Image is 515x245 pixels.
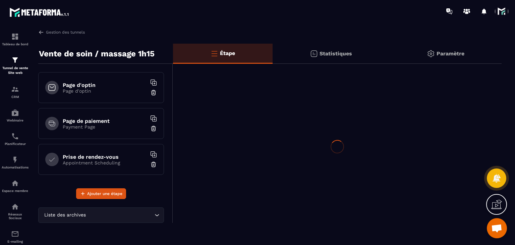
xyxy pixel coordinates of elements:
img: formation [11,85,19,93]
div: Search for option [38,207,164,223]
h6: Page de paiement [63,118,147,124]
a: formationformationCRM [2,80,28,104]
p: Tableau de bord [2,42,28,46]
a: formationformationTableau de bord [2,28,28,51]
p: Étape [220,50,235,56]
h6: Page d'optin [63,82,147,88]
a: social-networksocial-networkRéseaux Sociaux [2,198,28,225]
img: automations [11,179,19,187]
a: automationsautomationsAutomatisations [2,151,28,174]
img: formation [11,33,19,41]
input: Search for option [87,211,153,219]
img: social-network [11,203,19,211]
a: automationsautomationsWebinaire [2,104,28,127]
p: Paramètre [437,50,464,57]
span: Liste des archives [43,211,87,219]
button: Ajouter une étape [76,188,126,199]
img: arrow [38,29,44,35]
img: trash [150,125,157,132]
img: email [11,230,19,238]
h6: Prise de rendez-vous [63,154,147,160]
p: Appointment Scheduling [63,160,147,165]
img: trash [150,161,157,168]
a: Gestion des tunnels [38,29,85,35]
img: formation [11,56,19,64]
img: automations [11,156,19,164]
p: Vente de soin / massage 1h15 [39,47,155,60]
a: formationformationTunnel de vente Site web [2,51,28,80]
img: bars-o.4a397970.svg [210,49,218,57]
p: Payment Page [63,124,147,130]
img: setting-gr.5f69749f.svg [427,50,435,58]
div: Ouvrir le chat [487,218,507,238]
p: Webinaire [2,118,28,122]
img: stats.20deebd0.svg [310,50,318,58]
a: automationsautomationsEspace membre [2,174,28,198]
p: Page d'optin [63,88,147,94]
p: Statistiques [320,50,352,57]
img: scheduler [11,132,19,140]
span: Ajouter une étape [87,190,122,197]
img: logo [9,6,70,18]
p: CRM [2,95,28,99]
img: trash [150,89,157,96]
p: Automatisations [2,165,28,169]
p: E-mailing [2,240,28,243]
img: automations [11,109,19,117]
p: Espace membre [2,189,28,193]
p: Planificateur [2,142,28,146]
p: Réseaux Sociaux [2,212,28,220]
p: Tunnel de vente Site web [2,66,28,75]
a: schedulerschedulerPlanificateur [2,127,28,151]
